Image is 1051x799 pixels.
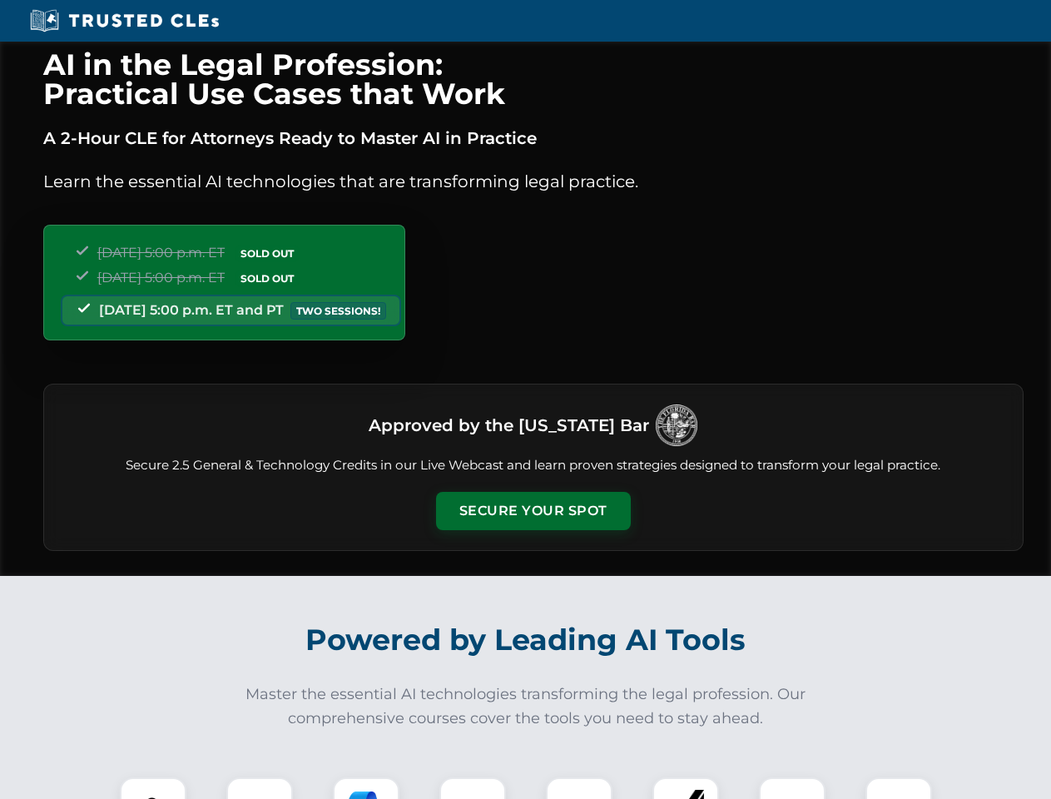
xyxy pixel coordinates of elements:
span: [DATE] 5:00 p.m. ET [97,270,225,285]
button: Secure Your Spot [436,492,631,530]
span: SOLD OUT [235,245,300,262]
img: Logo [656,404,697,446]
h2: Powered by Leading AI Tools [65,611,987,669]
p: Master the essential AI technologies transforming the legal profession. Our comprehensive courses... [235,682,817,731]
h3: Approved by the [US_STATE] Bar [369,410,649,440]
p: Secure 2.5 General & Technology Credits in our Live Webcast and learn proven strategies designed ... [64,456,1003,475]
p: A 2-Hour CLE for Attorneys Ready to Master AI in Practice [43,125,1024,151]
span: SOLD OUT [235,270,300,287]
img: Trusted CLEs [25,8,224,33]
span: [DATE] 5:00 p.m. ET [97,245,225,261]
p: Learn the essential AI technologies that are transforming legal practice. [43,168,1024,195]
h1: AI in the Legal Profession: Practical Use Cases that Work [43,50,1024,108]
